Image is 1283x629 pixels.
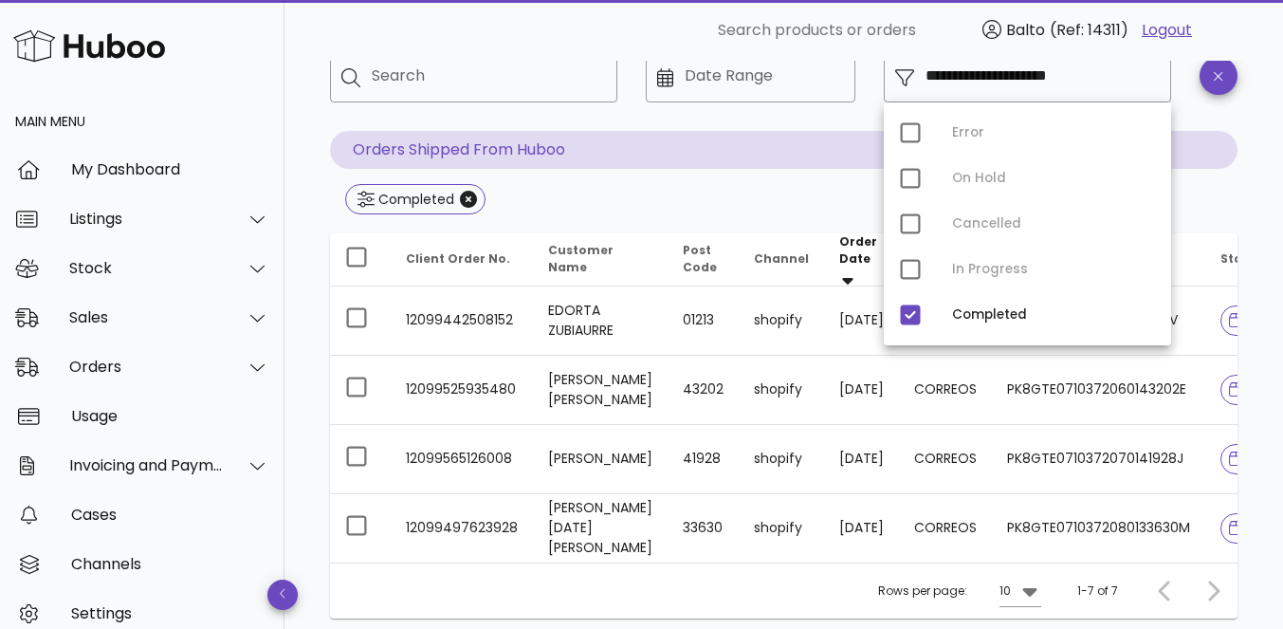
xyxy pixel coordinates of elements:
td: [PERSON_NAME] [533,425,668,494]
td: [DATE] [824,287,899,356]
th: Client Order No. [391,233,533,287]
th: Post Code [668,233,739,287]
span: Channel [754,250,809,267]
th: Order Date: Sorted descending. Activate to remove sorting. [824,233,899,287]
td: 12099565126008 [391,425,533,494]
div: Usage [71,407,269,425]
span: (Ref: 14311) [1050,19,1128,41]
div: Listings [69,210,224,228]
div: Sales [69,308,224,326]
td: 12099525935480 [391,356,533,425]
td: 33630 [668,494,739,563]
td: shopify [739,287,824,356]
th: Channel [739,233,824,287]
button: Close [460,191,477,208]
td: PK8GTE0710372080133630M [992,494,1205,563]
span: Balto [1006,19,1045,41]
div: Orders [69,358,224,376]
div: 10Rows per page: [999,576,1041,606]
td: [DATE] [824,356,899,425]
div: Cases [71,506,269,524]
span: Post Code [683,242,717,275]
td: PK8GTE0710372060143202E [992,356,1205,425]
th: Customer Name [533,233,668,287]
div: 1-7 of 7 [1077,583,1118,600]
div: My Dashboard [71,160,269,178]
div: Completed [375,190,454,209]
div: Invoicing and Payments [69,456,224,474]
td: [DATE] [824,425,899,494]
p: Orders Shipped From Huboo [330,131,1237,169]
td: CORREOS [899,356,992,425]
span: Customer Name [548,242,614,275]
td: 43202 [668,356,739,425]
td: shopify [739,425,824,494]
td: 12099442508152 [391,287,533,356]
td: 12099497623928 [391,494,533,563]
div: 10 [999,583,1011,600]
td: [PERSON_NAME] [DATE][PERSON_NAME] [533,494,668,563]
a: Logout [1142,19,1192,42]
td: shopify [739,356,824,425]
div: Stock [69,259,224,277]
img: Huboo Logo [13,26,165,66]
div: Channels [71,555,269,573]
td: shopify [739,494,824,563]
td: [PERSON_NAME] [PERSON_NAME] [533,356,668,425]
div: Completed [952,307,1156,323]
td: [DATE] [824,494,899,563]
span: Client Order No. [406,250,510,267]
span: Status [1220,250,1277,267]
td: 41928 [668,425,739,494]
td: EDORTA ZUBIAURRE [533,287,668,356]
td: 01213 [668,287,739,356]
div: Settings [71,604,269,622]
td: CORREOS [899,494,992,563]
td: PK8GTE0710372070141928J [992,425,1205,494]
td: CORREOS [899,425,992,494]
div: Rows per page: [878,564,1041,619]
span: Order Date [839,233,877,267]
